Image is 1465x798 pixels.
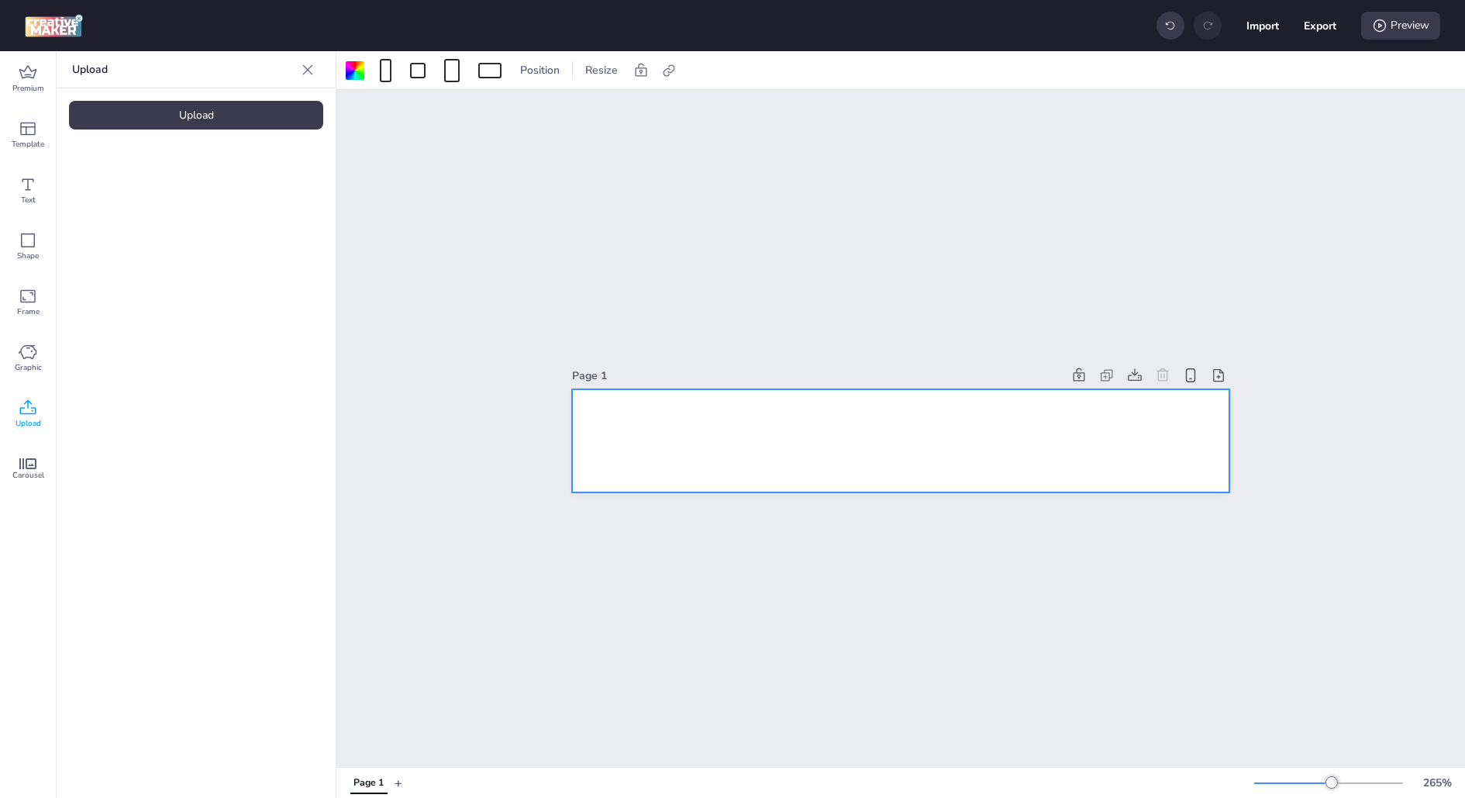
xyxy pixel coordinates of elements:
p: Upload [72,51,295,88]
span: Resize [582,62,621,78]
div: 265 % [1418,775,1456,791]
span: Frame [17,306,40,318]
span: Premium [12,82,44,95]
button: + [395,769,402,796]
span: Text [21,194,36,206]
img: logo Creative Maker [25,14,83,37]
div: Preview [1361,12,1440,40]
span: Upload [16,417,41,430]
div: Page 1 [572,368,1062,384]
span: Carousel [12,469,44,482]
span: Graphic [15,361,42,374]
div: Upload [69,101,323,130]
span: Template [12,138,44,150]
div: Tabs [343,769,395,796]
button: Export [1304,9,1336,42]
button: Import [1246,9,1279,42]
span: Position [517,62,563,78]
div: Page 1 [353,776,384,790]
span: Shape [17,250,39,262]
